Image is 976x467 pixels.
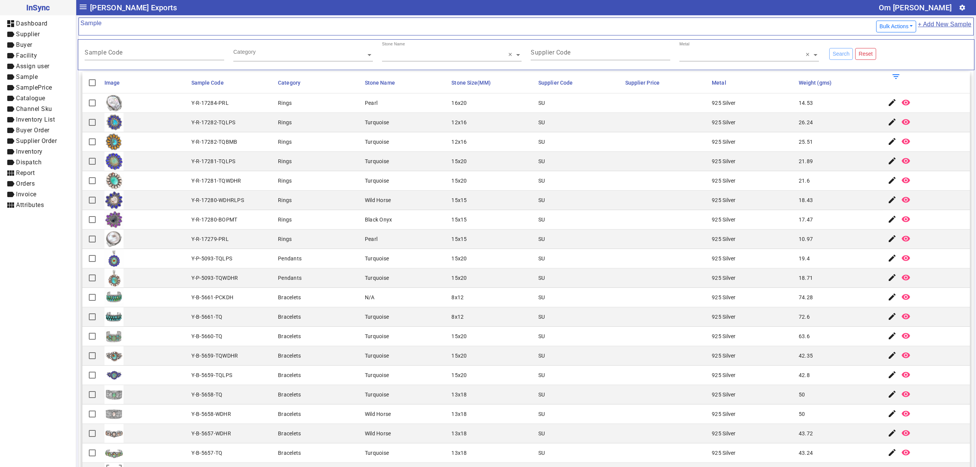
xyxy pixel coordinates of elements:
mat-icon: label [6,115,15,124]
img: 5466d45d-95dc-4bc4-adb5-bff2eb5a08e1 [104,152,124,171]
mat-icon: remove_red_eye [901,292,910,302]
div: Y-B-5657-TQ [191,449,223,457]
mat-icon: remove_red_eye [901,195,910,204]
span: Inventory List [16,116,55,123]
mat-icon: remove_red_eye [901,156,910,165]
span: SamplePrice [16,84,52,91]
span: Supplier Price [625,80,660,86]
img: db4f8e37-2ac8-483c-81ff-0e636eae71ee [104,191,124,210]
div: Wild Horse [365,410,391,418]
span: Supplier [16,30,40,38]
div: Y-R-17279-PRL [191,235,229,243]
div: 15x20 [451,371,467,379]
div: Y-B-5661-TQ [191,313,223,321]
div: Turquoise [365,313,389,321]
mat-icon: edit [888,195,897,204]
mat-icon: label [6,94,15,103]
mat-icon: edit [888,137,897,146]
div: 925 Silver [712,216,736,223]
div: 18.43 [799,196,813,204]
div: Rings [278,196,292,204]
div: 925 Silver [712,391,736,398]
mat-icon: remove_red_eye [901,448,910,457]
img: abc80f73-b549-4a76-a249-4fc28ae40ca2 [104,288,124,307]
span: Catalogue [16,95,45,102]
mat-icon: menu [79,2,88,11]
mat-icon: label [6,30,15,39]
div: Rings [278,157,292,165]
div: 925 Silver [712,332,736,340]
div: SU [538,138,545,146]
div: 13x18 [451,391,467,398]
div: Turquoise [365,332,389,340]
mat-icon: dashboard [6,19,15,28]
div: Bracelets [278,430,301,437]
div: SU [538,196,545,204]
div: Turquoise [365,352,389,359]
span: Facility [16,52,37,59]
mat-icon: label [6,40,15,50]
div: Rings [278,216,292,223]
mat-icon: remove_red_eye [901,370,910,379]
mat-icon: edit [888,117,897,127]
div: 72.6 [799,313,810,321]
mat-icon: remove_red_eye [901,137,910,146]
div: Y-P-5093-TQLPS [191,255,233,262]
div: Turquoise [365,157,389,165]
div: Rings [278,99,292,107]
a: + Add New Sample [917,19,972,34]
div: 13x18 [451,410,467,418]
div: Bracelets [278,410,301,418]
mat-icon: label [6,190,15,199]
div: SU [538,235,545,243]
div: Y-R-17282-TQLPS [191,119,236,126]
mat-icon: edit [888,390,897,399]
div: N/A [365,294,375,301]
div: Turquoise [365,255,389,262]
div: Metal [679,41,690,47]
div: SU [538,294,545,301]
span: Sample [16,73,38,80]
mat-icon: label [6,62,15,71]
div: Black Onyx [365,216,392,223]
div: 14.53 [799,99,813,107]
div: 21.6 [799,177,810,185]
div: SU [538,216,545,223]
div: 925 Silver [712,177,736,185]
div: Y-R-17284-PRL [191,99,229,107]
span: Dispatch [16,159,42,166]
div: Pearl [365,235,377,243]
div: Rings [278,177,292,185]
div: SU [538,274,545,282]
img: 134a18d7-5e63-4de1-8840-28b720bba0fe [104,385,124,404]
img: 6357f02c-63ff-4838-8008-936013e8b139 [104,346,124,365]
mat-icon: remove_red_eye [901,98,910,107]
div: SU [538,430,545,437]
span: Clear all [806,51,812,59]
img: bf328308-76a4-4812-a730-0731b8c89fe5 [104,268,124,287]
span: Weight (gms) [799,80,832,86]
div: Pearl [365,99,377,107]
mat-icon: edit [888,351,897,360]
div: 8x12 [451,294,464,301]
span: Buyer [16,41,32,48]
span: Dashboard [16,20,48,27]
div: Bracelets [278,313,301,321]
div: SU [538,313,545,321]
div: 16x20 [451,99,467,107]
div: 26.24 [799,119,813,126]
span: Buyer Order [16,127,50,134]
span: Invoice [16,191,37,198]
div: Bracelets [278,332,301,340]
div: SU [538,371,545,379]
span: Stone Name [365,80,395,86]
mat-icon: remove_red_eye [901,273,910,282]
mat-icon: edit [888,98,897,107]
div: 15x20 [451,177,467,185]
div: 925 Silver [712,157,736,165]
img: dd6c4a6c-3f0b-48bc-bdbc-2b961bb8d980 [104,229,124,249]
div: 15x15 [451,216,467,223]
div: 10.97 [799,235,813,243]
div: 43.72 [799,430,813,437]
div: Turquoise [365,119,389,126]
